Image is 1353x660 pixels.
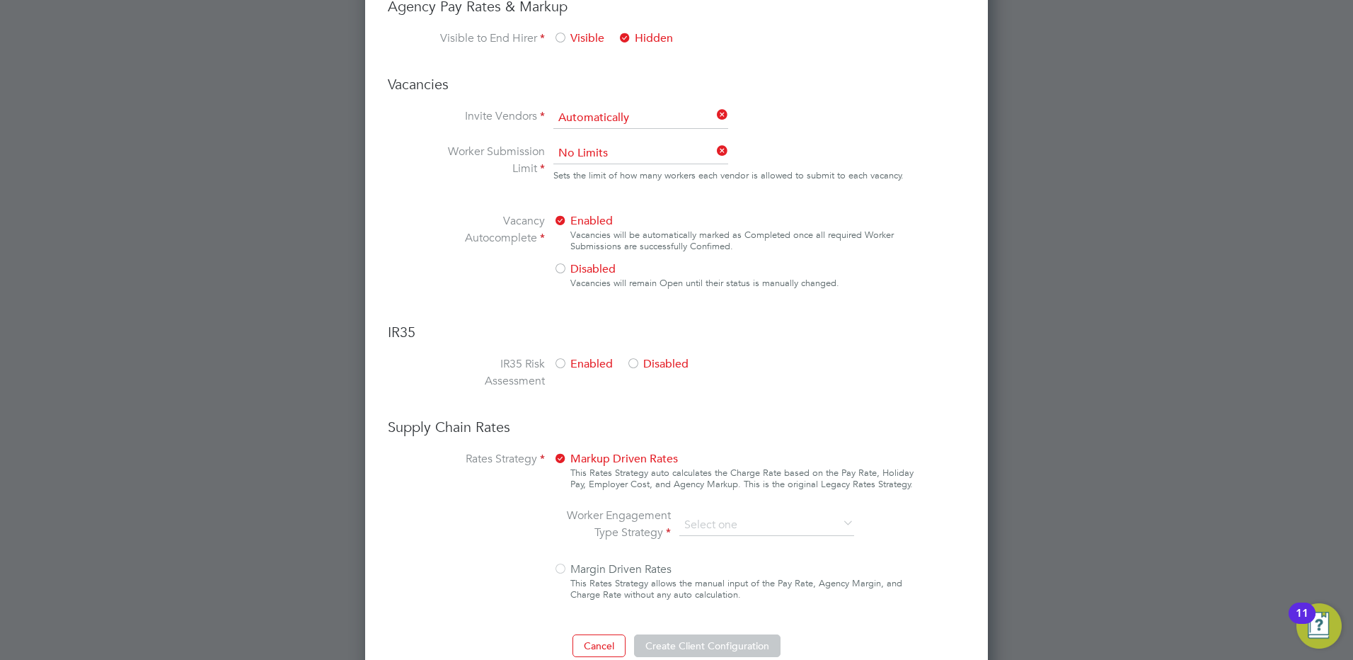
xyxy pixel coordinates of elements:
[439,450,545,606] label: Rates Strategy
[634,635,781,657] button: Create Client Configuration
[570,229,914,252] div: Vacancies will be automatically marked as Completed once all required Worker Submissions are succ...
[618,31,673,45] span: Hidden
[553,31,604,45] span: Visible
[388,75,965,93] h3: Vacancies
[553,452,678,466] span: Markup Driven Rates
[553,108,728,129] input: Select one
[565,507,671,541] label: Worker Engagement Type Strategy
[570,578,914,601] div: This Rates Strategy allows the manual input of the Pay Rate, Agency Margin, and Charge Rate witho...
[553,562,672,576] span: Margin Driven Rates
[570,278,914,289] div: Vacancies will remain Open until their status is manually changed.
[388,323,965,341] h3: IR35
[439,355,545,389] label: IR35 Risk Assessment
[553,143,728,164] input: Search for...
[679,515,854,536] input: Select one
[439,30,545,47] label: Visible to End Hirer
[553,262,616,276] span: Disabled
[553,214,613,228] span: Enabled
[1296,613,1308,632] div: 11
[1296,603,1342,649] button: Open Resource Center, 11 new notifications
[439,143,545,195] label: Worker Submission Limit
[570,467,914,490] div: This Rates Strategy auto calculates the Charge Rate based on the Pay Rate, Holiday Pay, Employer ...
[439,108,545,126] label: Invite Vendors
[553,357,613,371] span: Enabled
[553,167,904,184] div: Sets the limit of how many workers each vendor is allowed to submit to each vacancy.
[388,418,965,436] h3: Supply Chain Rates
[572,635,626,657] button: Cancel
[626,357,689,371] span: Disabled
[439,212,545,295] label: Vacancy Autocomplete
